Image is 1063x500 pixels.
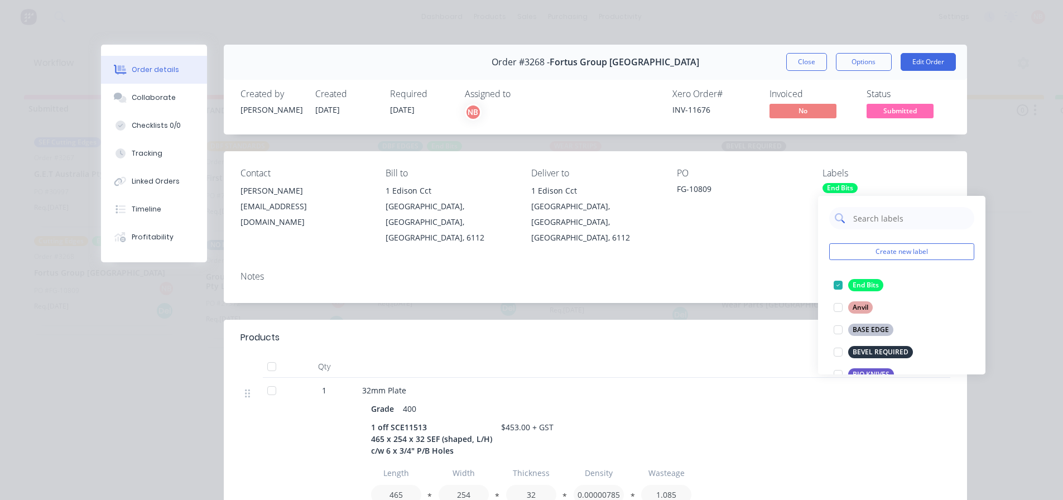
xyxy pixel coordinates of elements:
[672,89,756,99] div: Xero Order #
[241,168,368,179] div: Contact
[829,367,898,382] button: BIO KNIVES
[677,183,805,199] div: FG-10809
[492,57,550,68] span: Order #3268 -
[465,104,482,121] button: NB
[574,463,624,483] input: Label
[241,271,950,282] div: Notes
[386,199,513,246] div: [GEOGRAPHIC_DATA], [GEOGRAPHIC_DATA], [GEOGRAPHIC_DATA], 6112
[390,89,451,99] div: Required
[848,301,873,314] div: Anvil
[241,199,368,230] div: [EMAIL_ADDRESS][DOMAIN_NAME]
[677,168,805,179] div: PO
[101,140,207,167] button: Tracking
[386,168,513,179] div: Bill to
[829,300,877,315] button: Anvil
[848,324,893,336] div: BASE EDGE
[241,183,368,199] div: [PERSON_NAME]
[901,53,956,71] button: Edit Order
[506,463,556,483] input: Label
[439,463,489,483] input: Label
[132,148,162,158] div: Tracking
[322,384,326,396] span: 1
[101,84,207,112] button: Collaborate
[132,176,180,186] div: Linked Orders
[315,89,377,99] div: Created
[848,279,883,291] div: End Bits
[829,322,898,338] button: BASE EDGE
[848,346,913,358] div: BEVEL REQUIRED
[531,199,659,246] div: [GEOGRAPHIC_DATA], [GEOGRAPHIC_DATA], [GEOGRAPHIC_DATA], 6112
[241,331,280,344] div: Products
[786,53,827,71] button: Close
[386,183,513,199] div: 1 Edison Cct
[315,104,340,115] span: [DATE]
[362,385,406,396] span: 32mm Plate
[497,419,558,435] div: $453.00 + GST
[390,104,415,115] span: [DATE]
[132,204,161,214] div: Timeline
[465,89,576,99] div: Assigned to
[829,277,888,293] button: End Bits
[132,93,176,103] div: Collaborate
[531,168,659,179] div: Deliver to
[241,104,302,116] div: [PERSON_NAME]
[241,89,302,99] div: Created by
[822,183,858,193] div: End Bits
[386,183,513,246] div: 1 Edison Cct[GEOGRAPHIC_DATA], [GEOGRAPHIC_DATA], [GEOGRAPHIC_DATA], 6112
[101,167,207,195] button: Linked Orders
[829,243,974,260] button: Create new label
[132,232,174,242] div: Profitability
[371,463,421,483] input: Label
[371,419,497,459] div: 1 off SCE11513 465 x 254 x 32 SEF (shaped, L/H) c/w 6 x 3/4" P/B Holes
[769,104,836,118] span: No
[531,183,659,199] div: 1 Edison Cct
[836,53,892,71] button: Options
[829,344,917,360] button: BEVEL REQUIRED
[101,56,207,84] button: Order details
[848,368,894,381] div: BIO KNIVES
[672,104,756,116] div: INV-11676
[852,207,969,229] input: Search labels
[132,65,179,75] div: Order details
[550,57,699,68] span: Fortus Group [GEOGRAPHIC_DATA]
[867,89,950,99] div: Status
[101,223,207,251] button: Profitability
[132,121,181,131] div: Checklists 0/0
[101,195,207,223] button: Timeline
[101,112,207,140] button: Checklists 0/0
[822,168,950,179] div: Labels
[867,104,934,121] button: Submitted
[371,401,398,417] div: Grade
[531,183,659,246] div: 1 Edison Cct[GEOGRAPHIC_DATA], [GEOGRAPHIC_DATA], [GEOGRAPHIC_DATA], 6112
[241,183,368,230] div: [PERSON_NAME][EMAIL_ADDRESS][DOMAIN_NAME]
[769,89,853,99] div: Invoiced
[398,401,421,417] div: 400
[291,355,358,378] div: Qty
[641,463,691,483] input: Label
[867,104,934,118] span: Submitted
